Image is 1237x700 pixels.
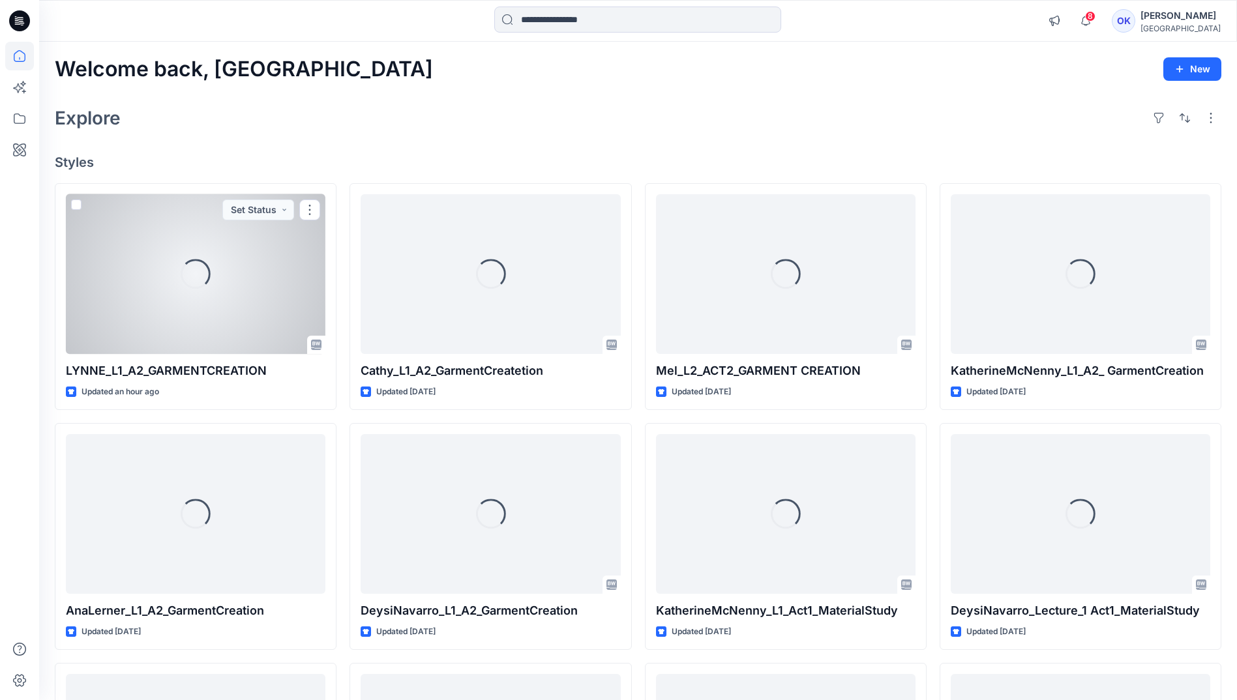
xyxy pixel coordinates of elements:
[672,625,731,639] p: Updated [DATE]
[966,385,1026,399] p: Updated [DATE]
[82,385,159,399] p: Updated an hour ago
[656,602,916,620] p: KatherineMcNenny_L1_Act1_MaterialStudy
[951,362,1210,380] p: KatherineMcNenny_L1_A2_ GarmentCreation
[966,625,1026,639] p: Updated [DATE]
[376,625,436,639] p: Updated [DATE]
[1163,57,1221,81] button: New
[1085,11,1095,22] span: 8
[361,362,620,380] p: Cathy_L1_A2_GarmentCreatetion
[82,625,141,639] p: Updated [DATE]
[1140,8,1221,23] div: [PERSON_NAME]
[361,602,620,620] p: DeysiNavarro_L1_A2_GarmentCreation
[1112,9,1135,33] div: OK
[66,602,325,620] p: AnaLerner_L1_A2_GarmentCreation
[672,385,731,399] p: Updated [DATE]
[55,154,1221,170] h4: Styles
[376,385,436,399] p: Updated [DATE]
[951,602,1210,620] p: DeysiNavarro_Lecture_1 Act1_MaterialStudy
[1140,23,1221,33] div: [GEOGRAPHIC_DATA]
[66,362,325,380] p: LYNNE_L1_A2_GARMENTCREATION
[656,362,916,380] p: Mel_L2_ACT2_GARMENT CREATION
[55,57,433,81] h2: Welcome back, [GEOGRAPHIC_DATA]
[55,108,121,128] h2: Explore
